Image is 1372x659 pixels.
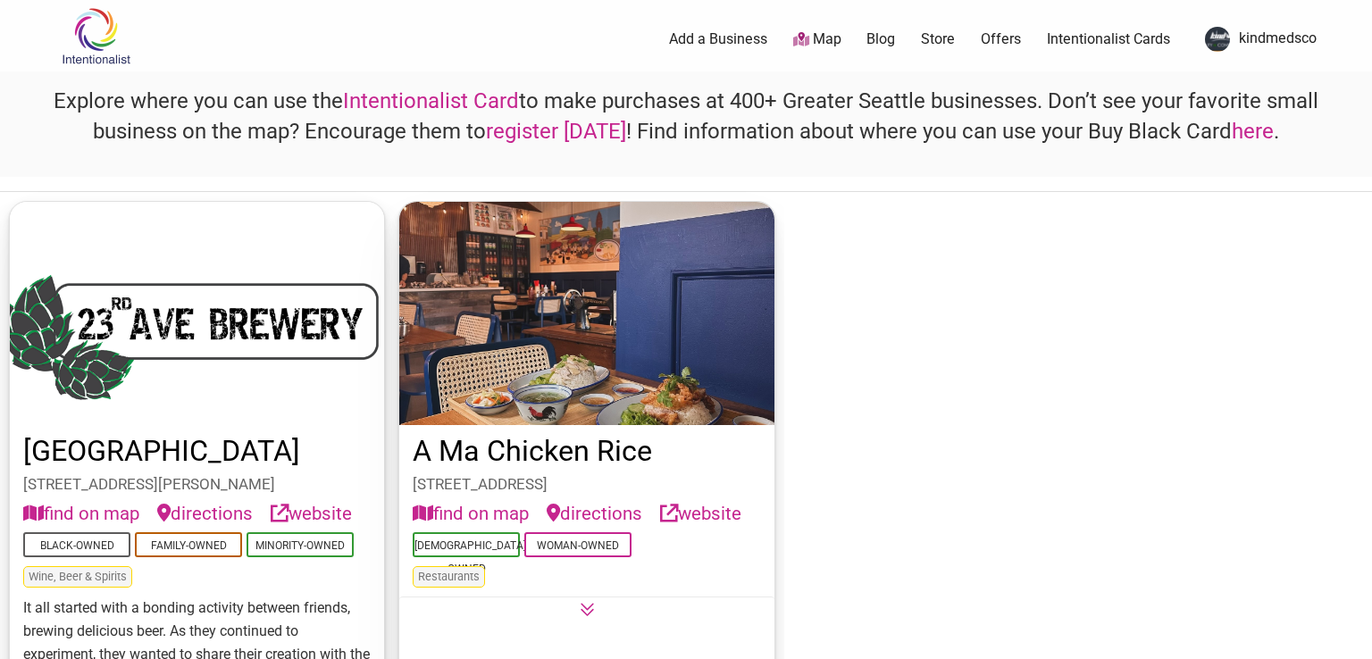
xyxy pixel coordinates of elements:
[413,500,529,528] button: find on map
[23,434,300,468] a: [GEOGRAPHIC_DATA]
[54,7,138,65] img: Intentionalist
[135,532,242,557] span: Family-Owned
[413,532,520,557] span: [DEMOGRAPHIC_DATA]-Owned
[524,532,632,557] span: Woman-Owned
[23,532,130,557] span: Black-Owned
[866,29,895,49] a: Blog
[399,202,774,425] img: A Ma Chicken Rice
[413,434,652,468] a: A Ma Chicken Rice
[547,500,642,528] a: directions
[413,473,760,496] div: [STREET_ADDRESS]
[921,29,955,49] a: Store
[10,202,384,425] img: 23rd Ave Brewery's logo
[23,566,132,588] span: Wine, Beer & Spirits
[413,566,485,588] span: Restaurants
[23,473,371,496] div: [STREET_ADDRESS][PERSON_NAME]
[660,500,741,528] a: website
[793,29,841,50] a: Map
[981,29,1021,49] a: Offers
[157,500,253,528] a: directions
[1196,23,1317,55] a: kindmedsco
[1047,29,1170,49] a: Intentionalist Cards
[247,532,354,557] span: Minority-Owned
[271,500,352,528] a: website
[1232,119,1274,144] a: here
[23,500,139,528] button: find on map
[669,29,767,49] a: Add a Business
[15,87,1357,146] h4: Explore where you can use the to make purchases at 400+ Greater Seattle businesses. Don’t see you...
[343,88,519,113] a: Intentionalist Card
[486,119,626,144] a: register [DATE]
